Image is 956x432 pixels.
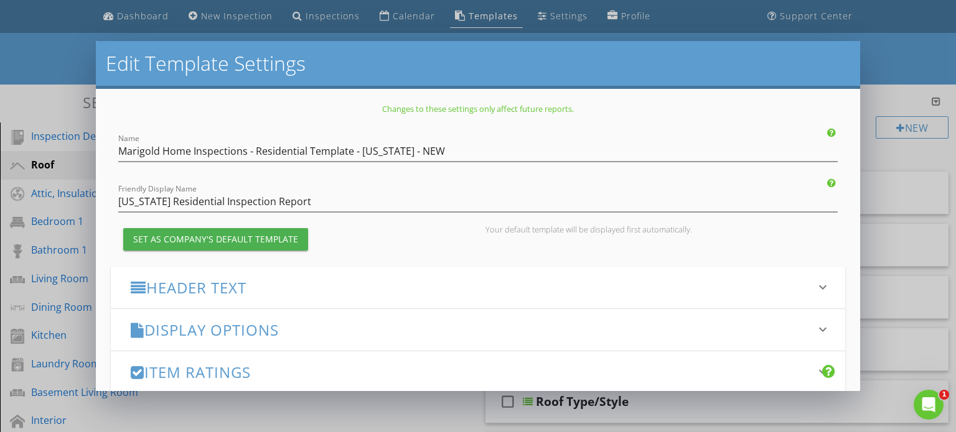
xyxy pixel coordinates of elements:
[118,141,838,162] input: Name
[118,191,838,212] input: Friendly Display Name
[131,279,811,296] h3: Header Text
[123,228,308,250] button: Set as Company's Default Template
[111,104,846,114] p: Changes to these settings only affect future reports.
[815,364,830,379] i: keyboard_arrow_down
[815,280,830,295] i: keyboard_arrow_down
[133,232,298,246] div: Set as Company's Default Template
[939,390,949,400] span: 1
[914,390,944,420] iframe: Intercom live chat
[131,321,811,338] h3: Display Options
[815,322,830,337] i: keyboard_arrow_down
[485,224,838,234] div: Your default template will be displayed first automatically.
[131,364,811,380] h3: Item Ratings
[106,51,851,76] h2: Edit Template Settings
